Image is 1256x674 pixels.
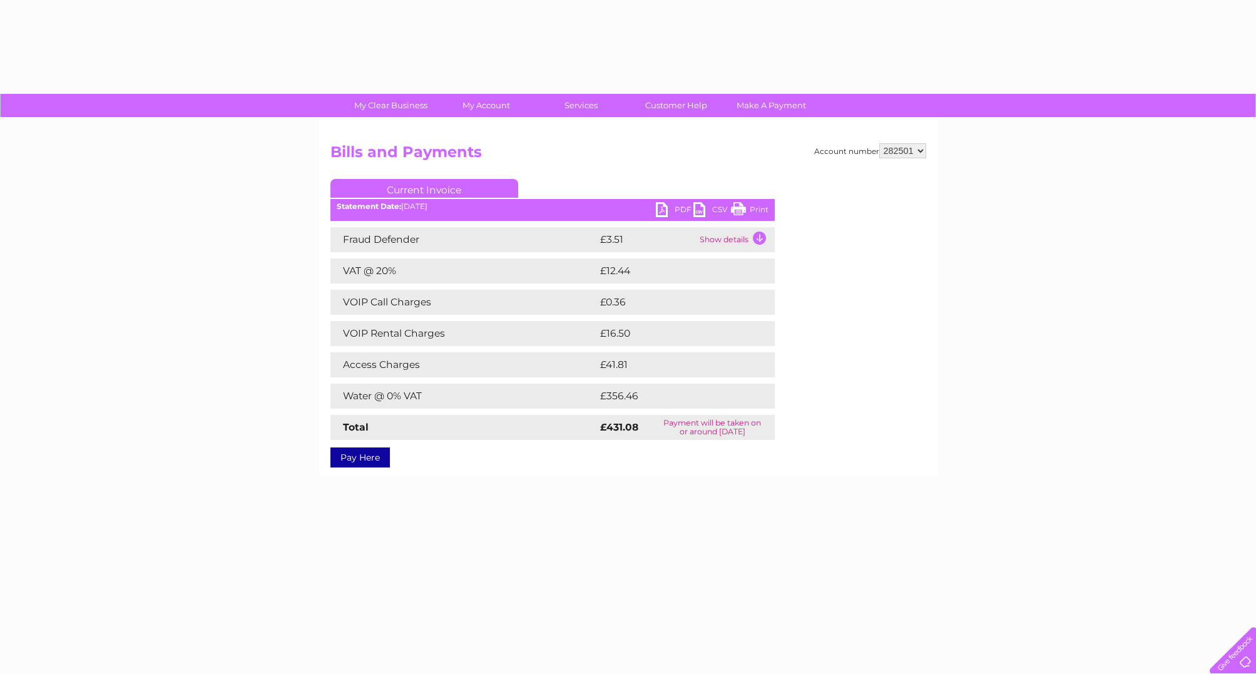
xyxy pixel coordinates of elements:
[697,227,775,252] td: Show details
[330,321,597,346] td: VOIP Rental Charges
[597,290,745,315] td: £0.36
[434,94,538,117] a: My Account
[330,143,926,167] h2: Bills and Payments
[814,143,926,158] div: Account number
[330,258,597,283] td: VAT @ 20%
[693,202,731,220] a: CSV
[600,421,638,433] strong: £431.08
[343,421,369,433] strong: Total
[337,202,401,211] b: Statement Date:
[597,258,748,283] td: £12.44
[330,384,597,409] td: Water @ 0% VAT
[330,227,597,252] td: Fraud Defender
[731,202,768,220] a: Print
[339,94,442,117] a: My Clear Business
[330,290,597,315] td: VOIP Call Charges
[330,352,597,377] td: Access Charges
[650,415,775,440] td: Payment will be taken on or around [DATE]
[656,202,693,220] a: PDF
[330,179,518,198] a: Current Invoice
[330,202,775,211] div: [DATE]
[597,352,747,377] td: £41.81
[330,447,390,467] a: Pay Here
[597,321,748,346] td: £16.50
[597,227,697,252] td: £3.51
[625,94,728,117] a: Customer Help
[597,384,753,409] td: £356.46
[529,94,633,117] a: Services
[720,94,823,117] a: Make A Payment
